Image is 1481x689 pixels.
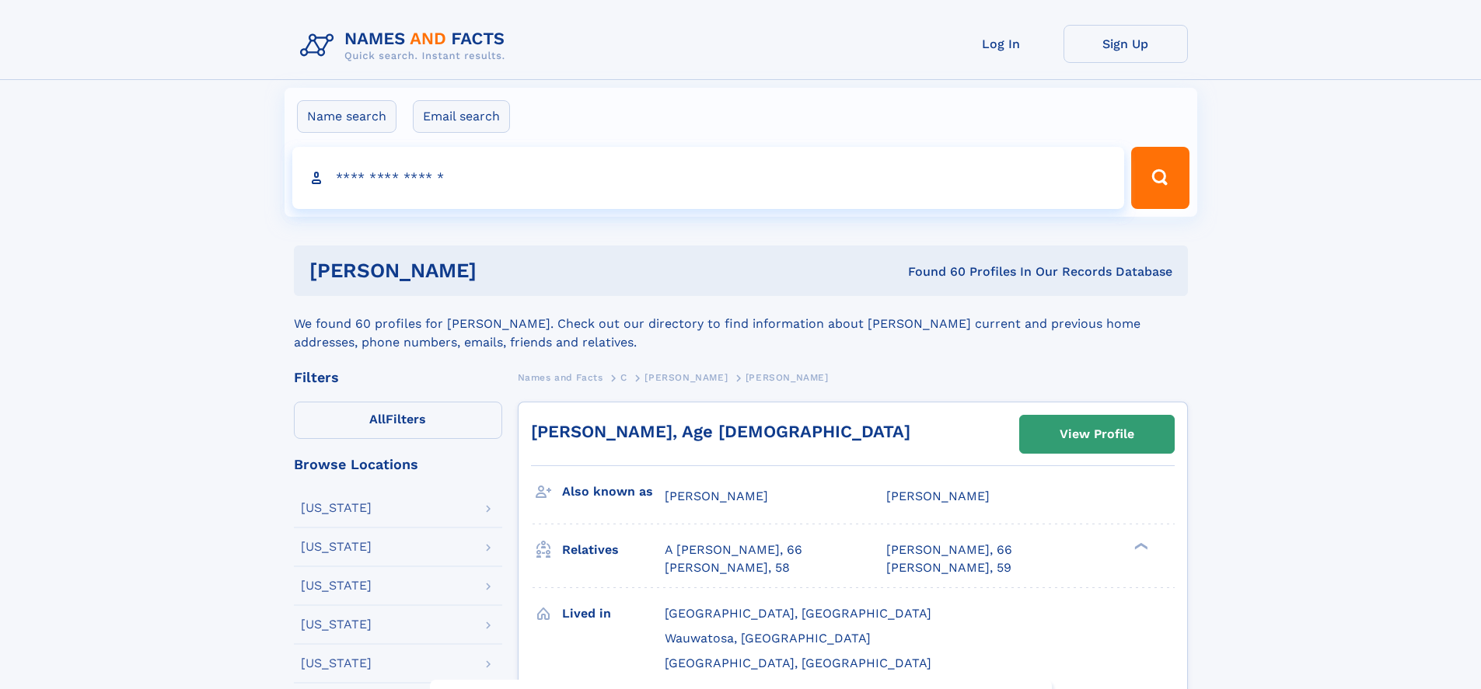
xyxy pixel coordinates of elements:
[692,263,1172,280] div: Found 60 Profiles In Our Records Database
[886,489,990,503] span: [PERSON_NAME]
[1020,416,1174,453] a: View Profile
[562,537,665,563] h3: Relatives
[294,371,502,385] div: Filters
[665,489,768,503] span: [PERSON_NAME]
[309,261,693,280] h1: [PERSON_NAME]
[644,372,728,383] span: [PERSON_NAME]
[665,656,931,670] span: [GEOGRAPHIC_DATA], [GEOGRAPHIC_DATA]
[413,100,510,133] label: Email search
[294,296,1188,352] div: We found 60 profiles for [PERSON_NAME]. Check out our directory to find information about [PERSON...
[301,618,372,631] div: [US_STATE]
[1130,541,1149,552] div: ❯
[746,372,829,383] span: [PERSON_NAME]
[531,422,910,441] a: [PERSON_NAME], Age [DEMOGRAPHIC_DATA]
[301,579,372,592] div: [US_STATE]
[294,402,502,439] label: Filters
[644,367,728,387] a: [PERSON_NAME]
[665,559,790,576] a: [PERSON_NAME], 58
[1064,25,1188,63] a: Sign Up
[294,25,518,67] img: Logo Names and Facts
[292,147,1125,209] input: search input
[301,502,372,514] div: [US_STATE]
[1131,147,1189,209] button: Search Button
[294,458,502,472] div: Browse Locations
[518,367,603,387] a: Names and Facts
[620,372,627,383] span: C
[886,541,1012,559] a: [PERSON_NAME], 66
[939,25,1064,63] a: Log In
[665,541,802,559] a: A [PERSON_NAME], 66
[1060,416,1134,452] div: View Profile
[620,367,627,387] a: C
[562,600,665,627] h3: Lived in
[562,478,665,505] h3: Also known as
[297,100,396,133] label: Name search
[665,631,871,646] span: Wauwatosa, [GEOGRAPHIC_DATA]
[369,412,386,426] span: All
[886,559,1011,576] a: [PERSON_NAME], 59
[301,657,372,670] div: [US_STATE]
[665,606,931,621] span: [GEOGRAPHIC_DATA], [GEOGRAPHIC_DATA]
[301,541,372,553] div: [US_STATE]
